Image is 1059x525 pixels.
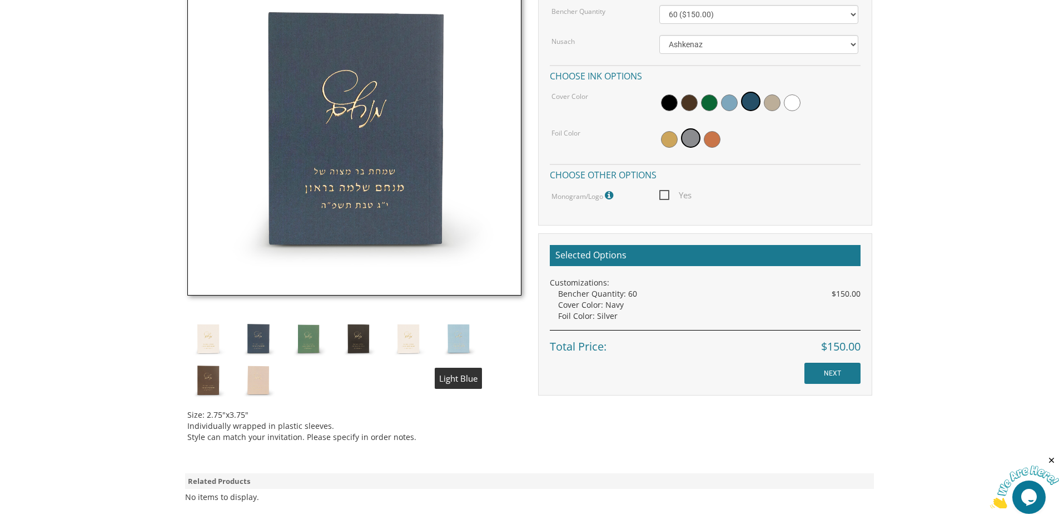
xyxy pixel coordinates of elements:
[387,318,429,359] img: Style2.5.jpg
[551,188,616,203] label: Monogram/Logo
[558,288,861,299] div: Bencher Quantity: 60
[287,318,329,359] img: Style2.3.jpg
[821,339,861,355] span: $150.00
[237,318,279,359] img: Style2.2.jpg
[187,318,229,359] img: Style2.5.jpg
[558,299,861,311] div: Cover Color: Navy
[185,492,259,503] div: No items to display.
[185,473,874,489] div: Related Products
[832,288,861,299] span: $150.00
[551,128,580,138] label: Foil Color
[990,456,1059,508] iframe: chat widget
[550,330,861,355] div: Total Price:
[187,359,229,401] img: Style2.7.jpg
[804,363,861,384] input: NEXT
[550,277,861,288] div: Customizations:
[337,318,379,359] img: Style2.4.jpg
[659,188,692,202] span: Yes
[550,245,861,266] h2: Selected Options
[237,359,279,401] img: Style2.1.jpg
[551,92,588,101] label: Cover Color
[550,164,861,183] h4: Choose other options
[550,65,861,84] h4: Choose ink options
[551,37,575,46] label: Nusach
[437,318,479,359] img: Style2.6.jpg
[558,311,861,322] div: Foil Color: Silver
[551,7,605,16] label: Bencher Quantity
[187,401,521,443] div: Size: 2.75"x3.75" Individually wrapped in plastic sleeves. Style can match your invitation. Pleas...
